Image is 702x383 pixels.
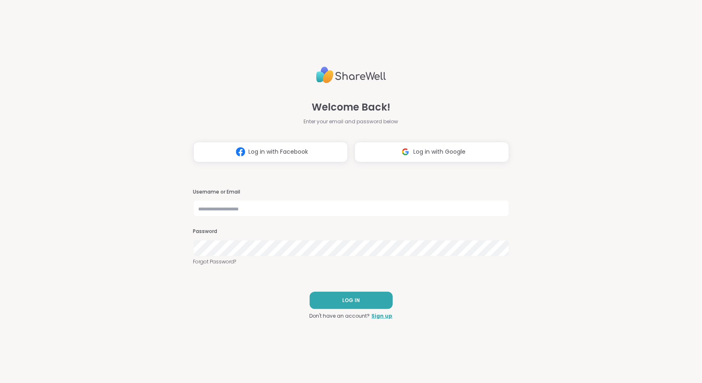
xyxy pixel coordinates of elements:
span: Welcome Back! [312,100,390,115]
a: Forgot Password? [193,258,509,265]
button: Log in with Google [354,142,509,162]
span: LOG IN [342,297,360,304]
span: Don't have an account? [310,312,370,320]
h3: Username or Email [193,189,509,196]
button: LOG IN [310,292,393,309]
img: ShareWell Logomark [233,144,248,159]
span: Log in with Facebook [248,148,308,156]
img: ShareWell Logomark [398,144,413,159]
a: Sign up [372,312,393,320]
h3: Password [193,228,509,235]
span: Enter your email and password below [304,118,398,125]
button: Log in with Facebook [193,142,348,162]
img: ShareWell Logo [316,63,386,87]
span: Log in with Google [413,148,466,156]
